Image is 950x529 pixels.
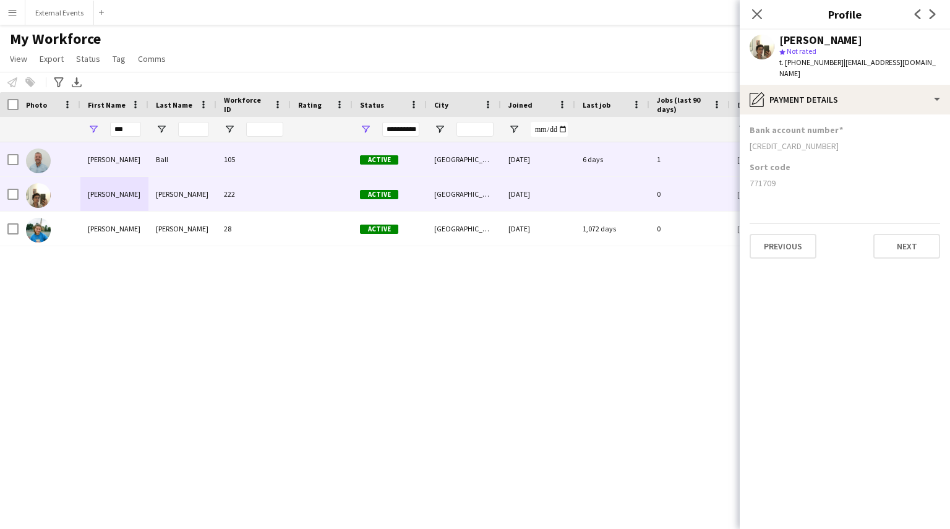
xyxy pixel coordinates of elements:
span: Active [360,190,398,199]
span: Comms [138,53,166,64]
div: [DATE] [501,212,575,246]
img: George Villar [26,183,51,208]
span: t. [PHONE_NUMBER] [779,58,844,67]
div: [GEOGRAPHIC_DATA] [427,142,501,176]
span: Status [76,53,100,64]
img: Geoff Ball [26,148,51,173]
a: Status [71,51,105,67]
app-action-btn: Advanced filters [51,75,66,90]
button: Open Filter Menu [88,124,99,135]
h3: Sort code [750,161,790,173]
span: Workforce ID [224,95,268,114]
div: 222 [216,177,291,211]
div: 0 [649,212,730,246]
span: Joined [508,100,533,110]
div: [PERSON_NAME] [148,212,216,246]
div: [GEOGRAPHIC_DATA] [427,177,501,211]
span: First Name [88,100,126,110]
a: Tag [108,51,131,67]
div: [PERSON_NAME] [80,212,148,246]
span: View [10,53,27,64]
button: Open Filter Menu [156,124,167,135]
input: Last Name Filter Input [178,122,209,137]
img: Georgi Williams [26,218,51,243]
button: Open Filter Menu [508,124,520,135]
button: Next [873,234,940,259]
div: 105 [216,142,291,176]
span: Active [360,225,398,234]
span: Jobs (last 90 days) [657,95,708,114]
button: Open Filter Menu [360,124,371,135]
div: [PERSON_NAME] [779,35,862,46]
span: Email [737,100,757,110]
div: [PERSON_NAME] [80,177,148,211]
h3: Profile [740,6,950,22]
input: City Filter Input [456,122,494,137]
span: City [434,100,448,110]
div: [DATE] [501,177,575,211]
div: [PERSON_NAME] [80,142,148,176]
div: 1 [649,142,730,176]
span: Last job [583,100,610,110]
span: Photo [26,100,47,110]
a: View [5,51,32,67]
div: [DATE] [501,142,575,176]
button: External Events [25,1,94,25]
a: Comms [133,51,171,67]
div: 6 days [575,142,649,176]
h3: Bank account number [750,124,843,135]
span: Not rated [787,46,816,56]
div: [PERSON_NAME] [148,177,216,211]
span: Export [40,53,64,64]
button: Open Filter Menu [224,124,235,135]
span: | [EMAIL_ADDRESS][DOMAIN_NAME] [779,58,936,78]
input: Workforce ID Filter Input [246,122,283,137]
input: Joined Filter Input [531,122,568,137]
div: 28 [216,212,291,246]
div: 1,072 days [575,212,649,246]
div: Payment details [740,85,950,114]
span: Active [360,155,398,165]
span: Last Name [156,100,192,110]
button: Open Filter Menu [737,124,748,135]
button: Previous [750,234,816,259]
a: Export [35,51,69,67]
span: Status [360,100,384,110]
app-action-btn: Export XLSX [69,75,84,90]
input: First Name Filter Input [110,122,141,137]
div: [GEOGRAPHIC_DATA] [427,212,501,246]
div: Ball [148,142,216,176]
span: Tag [113,53,126,64]
button: Open Filter Menu [434,124,445,135]
span: My Workforce [10,30,101,48]
span: Rating [298,100,322,110]
div: 0 [649,177,730,211]
div: [CREDIT_CARD_NUMBER] [750,140,940,152]
div: 771709 [750,178,940,189]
